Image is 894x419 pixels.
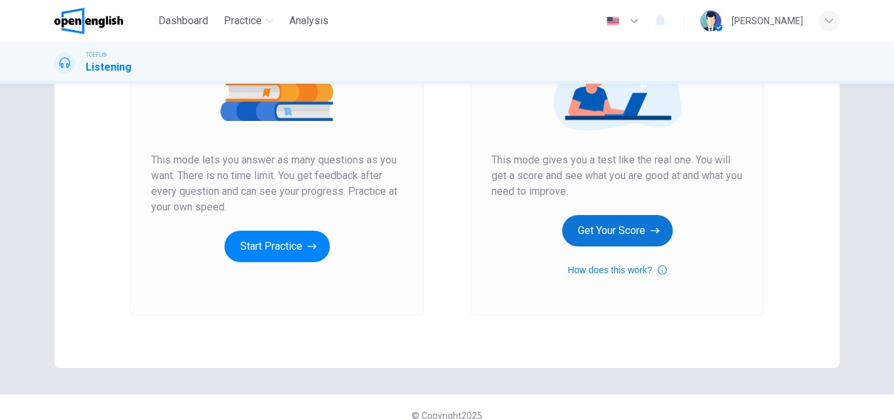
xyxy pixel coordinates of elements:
[54,8,153,34] a: OpenEnglish logo
[153,9,213,33] button: Dashboard
[567,262,666,278] button: How does this work?
[158,13,208,29] span: Dashboard
[562,215,673,246] button: Get Your Score
[54,8,123,34] img: OpenEnglish logo
[151,152,402,215] span: This mode lets you answer as many questions as you want. There is no time limit. You get feedback...
[86,50,107,59] span: TOEFL®
[289,13,329,29] span: Analysis
[219,9,279,33] button: Practice
[492,152,743,199] span: This mode gives you a test like the real one. You will get a score and see what you are good at a...
[224,231,330,262] button: Start Practice
[284,9,334,33] button: Analysis
[732,13,803,29] div: [PERSON_NAME]
[700,10,721,31] img: Profile picture
[224,13,262,29] span: Practice
[605,16,621,26] img: en
[86,59,132,75] h1: Listening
